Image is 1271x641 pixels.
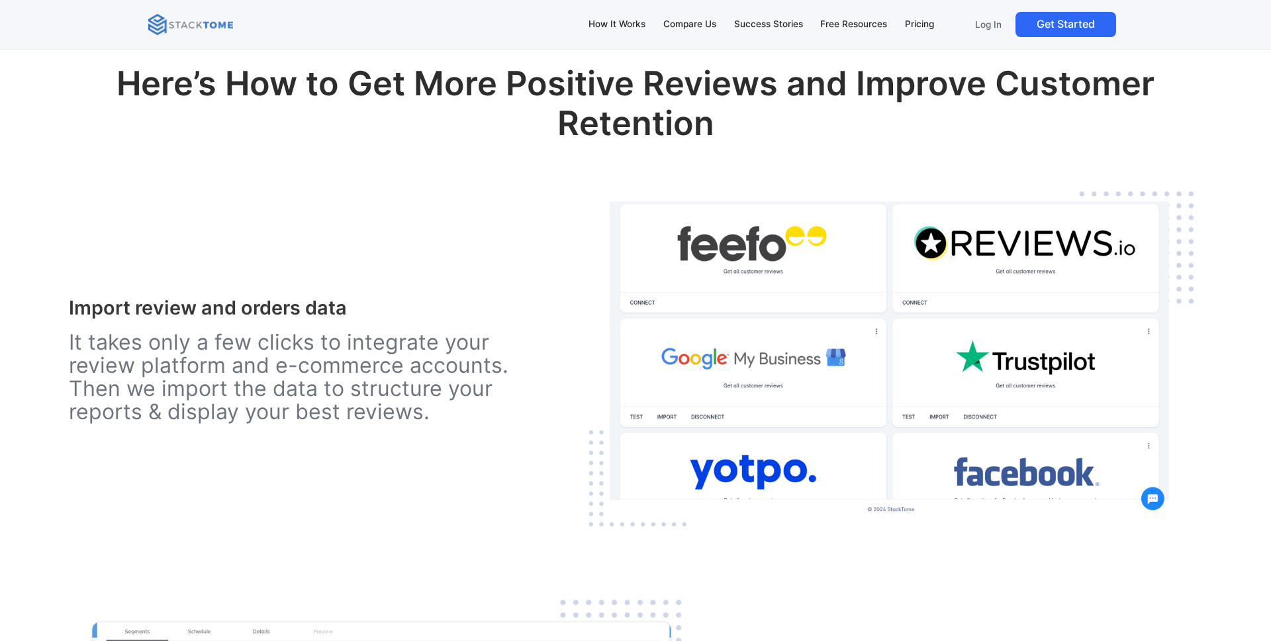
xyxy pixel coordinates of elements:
[728,11,809,38] a: Success Stories
[820,17,887,32] div: Free Resources
[657,11,722,38] a: Compare Us
[905,17,934,32] div: Pricing
[966,12,1010,37] a: Log In
[69,64,1202,166] h2: Here’s How to Get More Positive Reviews and Improve Customer Retention
[734,17,803,32] div: Success Stories
[69,330,525,424] p: It takes only a few clicks to integrate your review platform and e-commerce accounts. Then we imp...
[579,182,1202,541] img: Easy integration between your review platform and e-commerce accounts
[899,11,941,38] a: Pricing
[814,11,894,38] a: Free Resources
[583,11,652,38] a: How It Works
[1015,12,1116,37] a: Get Started
[588,17,645,32] div: How It Works
[69,297,525,320] h3: Import review and orders data
[663,17,716,32] div: Compare Us
[975,19,1002,30] p: Log In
